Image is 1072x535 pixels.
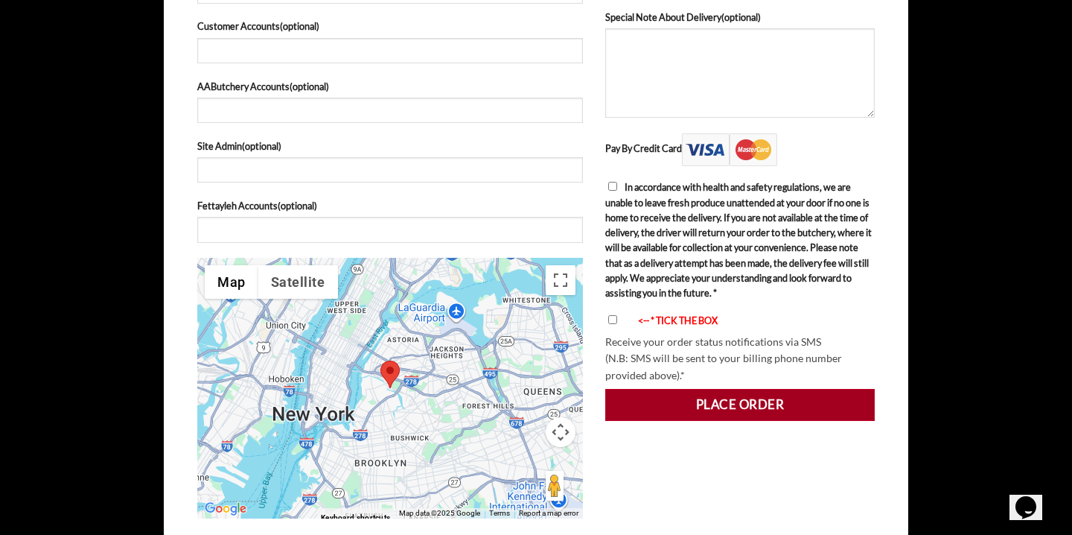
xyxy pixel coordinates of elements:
[197,79,583,94] label: AAButchery Accounts
[321,508,390,527] button: Keyboard shortcuts
[546,471,564,501] button: Drag Pegman onto the map to open Street View
[546,417,575,447] button: Map camera controls
[280,20,319,32] span: (optional)
[638,314,718,326] font: <-- * TICK THE BOX
[201,499,250,519] img: Google
[605,142,777,154] label: Pay By Credit Card
[605,181,872,299] span: In accordance with health and safety regulations, we are unable to leave fresh produce unattended...
[197,19,583,34] label: Customer Accounts
[519,509,578,517] a: Report a map error
[682,133,777,166] img: Pay By Credit Card
[278,200,317,212] span: (optional)
[399,509,480,517] span: Map data ©2025 Google
[290,80,329,92] span: (optional)
[605,334,875,384] p: Receive your order status notifications via SMS (N.B: SMS will be sent to your billing phone numb...
[546,265,575,295] button: Toggle fullscreen view
[205,265,258,299] button: Show street map
[608,315,617,324] input: <-- * TICK THE BOX
[605,389,875,420] button: Place order
[605,10,875,25] label: Special Note About Delivery
[608,182,617,191] input: In accordance with health and safety regulations, we are unable to leave fresh produce unattended...
[625,317,638,327] img: arrow-blink.gif
[201,499,250,519] a: Open this area in Google Maps (opens a new window)
[242,140,281,152] span: (optional)
[197,198,583,213] label: Fettayleh Accounts
[489,509,510,517] a: Terms (opens in new tab)
[197,139,583,153] label: Site Admin
[721,11,761,23] span: (optional)
[1009,475,1057,520] iframe: chat widget
[258,265,338,299] button: Show satellite imagery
